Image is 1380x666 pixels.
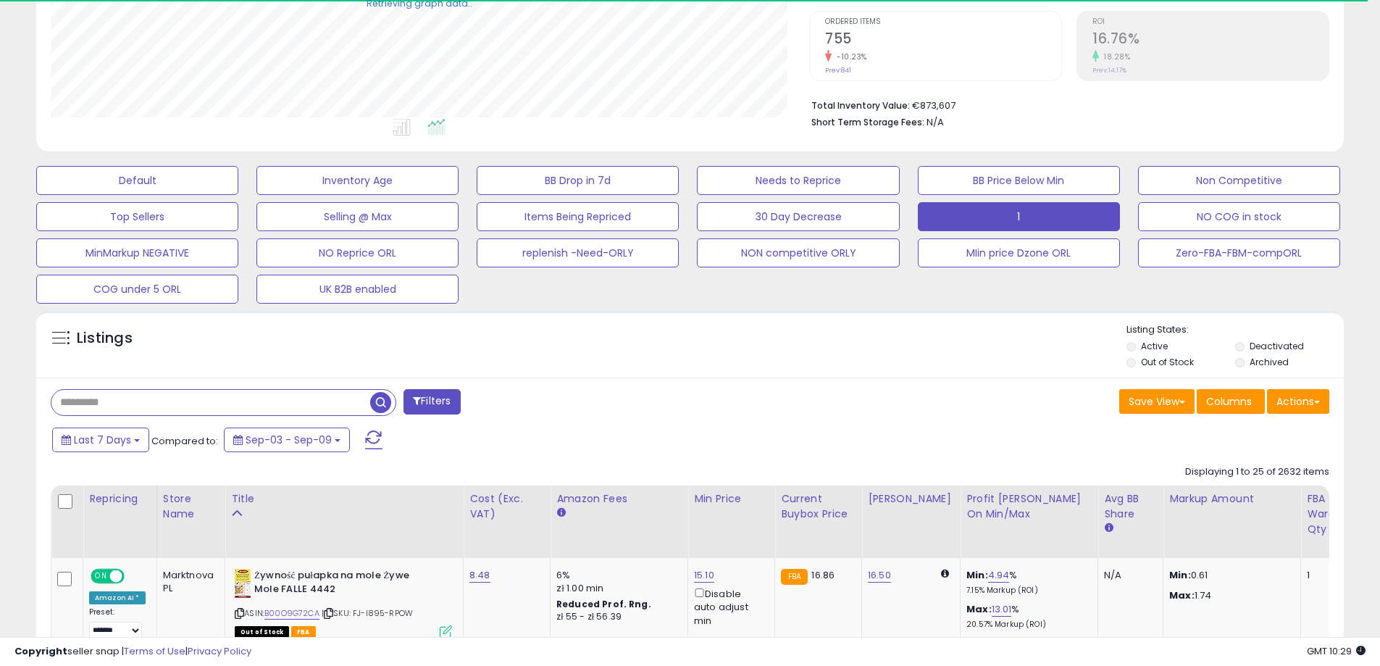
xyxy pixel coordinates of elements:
span: 16.86 [811,568,835,582]
p: 1.74 [1169,589,1289,602]
div: FBA Warehouse Qty [1307,491,1367,537]
strong: Min: [1169,568,1191,582]
button: Inventory Age [256,166,459,195]
span: N/A [927,115,944,129]
small: Prev: 841 [825,66,851,75]
b: Short Term Storage Fees: [811,116,924,128]
span: Last 7 Days [74,433,131,447]
div: 6% [556,569,677,582]
div: Marktnova PL [163,569,214,595]
b: Min: [966,568,988,582]
span: Columns [1206,394,1252,409]
div: Store Name [163,491,219,522]
button: NON competitive ORLY [697,238,899,267]
button: replenish -Need-ORLY [477,238,679,267]
div: 1 [1307,569,1362,582]
button: Sep-03 - Sep-09 [224,428,350,452]
button: Default [36,166,238,195]
div: Amazon Fees [556,491,682,507]
img: 51iwzkPCNSL._SL40_.jpg [235,569,251,598]
span: OFF [122,570,146,583]
button: MinMarkup NEGATIVE [36,238,238,267]
button: Last 7 Days [52,428,149,452]
label: Out of Stock [1141,356,1194,368]
button: 1 [918,202,1120,231]
button: NO Reprice ORL [256,238,459,267]
span: ROI [1092,18,1329,26]
button: Top Sellers [36,202,238,231]
b: Max: [966,602,992,616]
h5: Listings [77,328,133,349]
div: Min Price [694,491,769,507]
h2: 755 [825,30,1061,50]
div: zł 55 - zł 56.39 [556,611,677,623]
div: Markup Amount [1169,491,1295,507]
button: BB Drop in 7d [477,166,679,195]
a: Terms of Use [124,644,185,658]
small: -10.23% [832,51,867,62]
span: ON [92,570,110,583]
a: 13.01 [992,602,1012,617]
strong: Copyright [14,644,67,658]
div: Repricing [89,491,151,507]
span: All listings that are currently out of stock and unavailable for purchase on Amazon [235,626,289,638]
div: N/A [1104,569,1152,582]
div: ASIN: [235,569,452,636]
button: Filters [403,389,460,415]
button: Actions [1267,389,1329,414]
button: BB Price Below Min [918,166,1120,195]
div: zł 1.00 min [556,582,677,595]
div: Profit [PERSON_NAME] on Min/Max [966,491,1092,522]
div: % [966,569,1087,596]
label: Archived [1250,356,1289,368]
button: Save View [1119,389,1195,414]
span: | SKU: FJ-I895-RPOW [322,607,413,619]
a: 16.50 [868,568,891,583]
button: Columns [1197,389,1265,414]
b: Reduced Prof. Rng. [556,598,651,610]
span: 2025-09-17 10:29 GMT [1307,644,1366,658]
label: Deactivated [1250,340,1304,352]
button: UK B2B enabled [256,275,459,304]
div: Current Buybox Price [781,491,856,522]
a: 15.10 [694,568,714,583]
div: Disable auto adjust min [694,586,764,628]
small: FBA [781,569,808,585]
div: % [966,603,1087,630]
div: Preset: [89,607,146,640]
button: 30 Day Decrease [697,202,899,231]
button: COG under 5 ORL [36,275,238,304]
button: Items Being Repriced [477,202,679,231]
div: Displaying 1 to 25 of 2632 items [1185,465,1329,479]
a: 8.48 [469,568,490,583]
span: FBA [291,626,316,638]
a: B00O9G72CA [264,607,319,620]
label: Active [1141,340,1168,352]
div: Cost (Exc. VAT) [469,491,544,522]
p: Listing States: [1126,323,1344,337]
div: [PERSON_NAME] [868,491,954,507]
span: Ordered Items [825,18,1061,26]
div: Title [231,491,457,507]
button: Zero-FBA-FBM-compORL [1138,238,1340,267]
button: MIin price Dzone ORL [918,238,1120,267]
b: Żywność pułapka na mole Żywe Mole FALLE 4442 [254,569,430,599]
th: The percentage added to the cost of goods (COGS) that forms the calculator for Min & Max prices. [961,486,1098,558]
button: Non Competitive [1138,166,1340,195]
button: Needs to Reprice [697,166,899,195]
small: Amazon Fees. [556,507,565,520]
small: 18.28% [1099,51,1130,62]
b: Total Inventory Value: [811,99,910,112]
h2: 16.76% [1092,30,1329,50]
strong: Max: [1169,588,1195,602]
p: 20.57% Markup (ROI) [966,620,1087,630]
li: €873,607 [811,96,1318,113]
p: 7.15% Markup (ROI) [966,586,1087,596]
small: Prev: 14.17% [1092,66,1126,75]
span: Compared to: [151,434,218,448]
p: 0.61 [1169,569,1289,582]
a: 4.94 [988,568,1010,583]
span: Sep-03 - Sep-09 [246,433,332,447]
button: Selling @ Max [256,202,459,231]
div: Amazon AI * [89,591,146,604]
